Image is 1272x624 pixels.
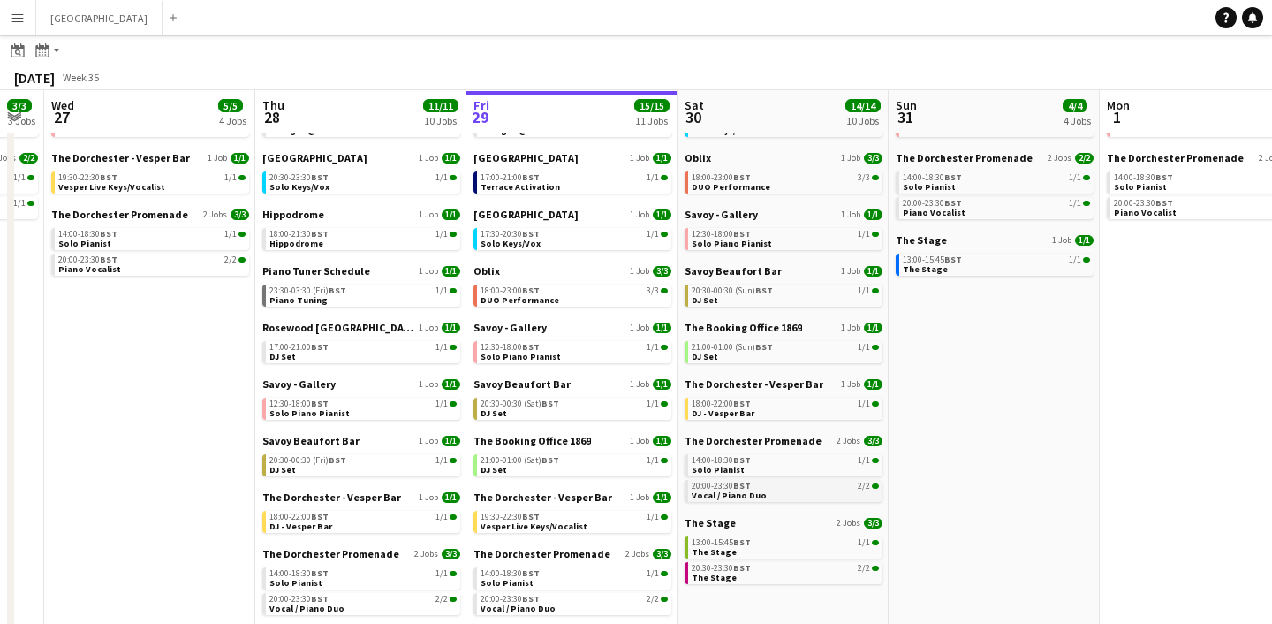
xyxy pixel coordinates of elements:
span: 1/1 [858,400,870,408]
a: 20:00-23:30BST2/2Vocal / Piano Duo [692,480,879,500]
span: 3/3 [653,549,671,559]
span: Solo Pianist [903,181,956,193]
span: 1 Job [630,323,649,333]
span: Piano Vocalist [903,207,965,218]
span: 1/1 [1069,255,1081,264]
div: The Stage2 Jobs3/313:00-15:45BST1/1The Stage20:30-23:30BST2/2The Stage [685,516,882,588]
a: 12:30-18:00BST1/1Solo Piano Pianist [481,341,668,361]
span: Oblix [685,151,711,164]
span: BST [311,228,329,240]
a: The Dorchester - Vesper Bar1 Job1/1 [473,491,671,504]
span: BST [522,567,540,579]
span: Savoy Beaufort Bar [262,434,360,447]
span: The Dorchester Promenade [896,151,1033,164]
span: BST [944,171,962,183]
span: 21:00-01:00 (Sat) [481,456,559,465]
a: The Booking Office 18691 Job1/1 [473,434,671,447]
span: 1/1 [858,538,870,547]
span: Terrace Activation [481,181,560,193]
div: Oblix1 Job3/318:00-23:00BST3/3DUO Performance [473,264,671,321]
span: 17:00-21:00 [481,173,540,182]
div: Rosewood [GEOGRAPHIC_DATA]1 Job1/117:00-21:00BST1/1DJ Set [262,321,460,377]
span: 1/1 [435,343,448,352]
a: The Booking Office 18691 Job1/1 [685,321,882,334]
span: 14:00-18:30 [692,456,751,465]
span: 2/2 [858,564,870,573]
span: 13:00-15:45 [903,255,962,264]
span: BST [522,511,540,522]
span: Solo Piano Pianist [481,351,561,362]
span: 1/1 [442,379,460,390]
span: Savoy - Gallery [262,377,336,391]
span: 2 Jobs [837,518,860,529]
span: 17:00-21:00 [269,343,329,352]
a: 18:00-23:00BST3/3DUO Performance [692,171,879,192]
span: 1 Job [630,492,649,503]
span: 1/1 [653,492,671,503]
div: The Dorchester Promenade2 Jobs2/214:00-18:30BST1/1Solo Pianist20:00-23:30BST1/1Piano Vocalist [896,151,1094,233]
a: 20:00-23:30BST2/2Piano Vocalist [58,254,246,274]
span: 1/1 [442,492,460,503]
span: 1/1 [435,400,448,408]
span: Piano Tuning [269,294,328,306]
span: BST [733,171,751,183]
div: Oblix1 Job3/318:00-23:00BST3/3DUO Performance [685,151,882,208]
span: The Dorchester Promenade [51,208,188,221]
span: 1/1 [647,456,659,465]
span: Savoy - Gallery [685,208,758,221]
a: 17:00-21:00BST1/1DJ Set [269,341,457,361]
a: The Dorchester - Vesper Bar1 Job1/1 [685,377,882,391]
span: 20:00-23:30 [1114,199,1173,208]
span: 1/1 [13,173,26,182]
span: 17:30-20:30 [481,230,540,239]
a: 20:00-23:30BST1/1Piano Vocalist [903,197,1090,217]
div: [GEOGRAPHIC_DATA]1 Job1/117:00-21:00BST1/1Terrace Activation [473,151,671,208]
div: Savoy - Gallery1 Job1/112:30-18:00BST1/1Solo Piano Pianist [262,377,460,434]
span: BST [541,454,559,466]
a: Piano Tuner Schedule1 Job1/1 [262,264,460,278]
span: 1/1 [435,286,448,295]
span: 1/1 [435,230,448,239]
span: The Dorchester - Vesper Bar [685,377,823,391]
span: 1/1 [647,513,659,521]
span: BST [522,341,540,353]
a: 13:00-15:45BST1/1The Stage [903,254,1090,274]
div: Hippodrome1 Job1/118:00-21:30BST1/1Hippodrome [262,208,460,264]
span: 1 Job [630,436,649,446]
span: 2/2 [1075,153,1094,164]
a: 13:00-15:45BST1/1The Stage [692,536,879,557]
span: 1 Job [630,379,649,390]
span: Solo Piano Pianist [269,407,350,419]
a: 21:00-01:00 (Sat)BST1/1DJ Set [481,454,668,475]
a: The Dorchester Promenade2 Jobs3/3 [51,208,249,221]
div: The Booking Office 18691 Job1/121:00-01:00 (Sat)BST1/1DJ Set [473,434,671,491]
span: 1/1 [653,323,671,333]
span: Solo Keys/Vox [481,238,541,249]
span: 14:00-18:30 [1114,173,1173,182]
a: 20:30-23:30BST1/1Solo Keys/Vox [269,171,457,192]
span: 1 Job [419,492,438,503]
span: 1 Job [630,153,649,164]
span: The Dorchester - Vesper Bar [473,491,612,504]
span: BST [522,171,540,183]
span: Piano Vocalist [1114,207,1177,218]
a: Savoy Beaufort Bar1 Job1/1 [262,434,460,447]
span: 1 Job [841,379,860,390]
a: 12:30-18:00BST1/1Solo Piano Pianist [269,398,457,418]
a: [GEOGRAPHIC_DATA]1 Job1/1 [473,208,671,221]
span: 1/1 [435,173,448,182]
span: Solo Pianist [1114,181,1167,193]
span: The Booking Office 1869 [685,321,802,334]
div: Piano Tuner Schedule1 Job1/123:30-03:30 (Fri)BST1/1Piano Tuning [262,264,460,321]
span: 20:30-00:30 (Fri) [269,456,346,465]
span: BST [311,511,329,522]
span: Goring Hotel [473,208,579,221]
a: The Stage1 Job1/1 [896,233,1094,247]
span: The Stage [685,516,736,529]
span: 18:00-23:00 [481,286,540,295]
span: 1 Job [841,323,860,333]
span: Savoy Beaufort Bar [685,264,782,278]
span: The Dorchester Promenade [1107,151,1244,164]
span: BST [522,228,540,240]
span: 2/2 [224,255,237,264]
